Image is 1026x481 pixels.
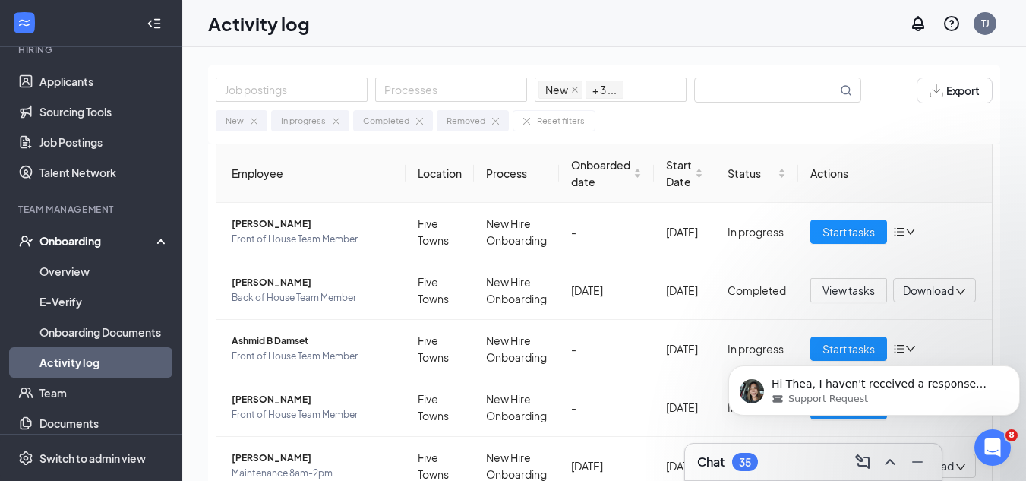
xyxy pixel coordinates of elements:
[822,282,875,299] span: View tasks
[538,81,582,99] span: New
[232,275,393,290] span: [PERSON_NAME]
[406,378,474,437] td: Five Towns
[545,81,568,98] span: New
[881,453,899,471] svg: ChevronUp
[39,256,169,286] a: Overview
[666,157,692,190] span: Start Date
[908,453,927,471] svg: Minimize
[903,283,954,299] span: Download
[406,144,474,203] th: Location
[39,97,169,127] a: Sourcing Tools
[722,334,1026,440] iframe: Intercom notifications message
[909,14,927,33] svg: Notifications
[798,144,992,203] th: Actions
[739,456,751,469] div: 35
[39,378,169,408] a: Team
[39,66,169,97] a: Applicants
[822,223,875,240] span: Start tasks
[18,43,166,56] div: Hiring
[893,226,905,238] span: bars
[559,144,654,203] th: Onboarded date
[851,450,875,474] button: ComposeMessage
[232,232,393,247] span: Front of House Team Member
[666,340,703,357] div: [DATE]
[905,226,916,237] span: down
[208,11,310,36] h1: Activity log
[592,81,617,98] span: + 3 ...
[363,114,409,128] div: Completed
[17,15,32,30] svg: WorkstreamLogo
[406,320,474,378] td: Five Towns
[39,451,146,466] div: Switch to admin view
[232,451,393,466] span: [PERSON_NAME]
[810,278,887,302] button: View tasks
[406,261,474,320] td: Five Towns
[232,349,393,364] span: Front of House Team Member
[571,86,579,93] span: close
[474,378,559,437] td: New Hire Onboarding
[474,261,559,320] td: New Hire Onboarding
[974,429,1011,466] iframe: Intercom live chat
[666,282,703,299] div: [DATE]
[39,408,169,438] a: Documents
[586,81,623,99] span: + 3 ...
[728,223,786,240] div: In progress
[715,144,798,203] th: Status
[571,399,642,416] div: -
[955,462,966,473] span: down
[905,450,930,474] button: Minimize
[474,144,559,203] th: Process
[571,457,642,474] div: [DATE]
[571,340,642,357] div: -
[654,144,715,203] th: Start Date
[226,114,244,128] div: New
[810,220,887,244] button: Start tasks
[697,454,725,470] h3: Chat
[232,217,393,232] span: [PERSON_NAME]
[39,347,169,378] a: Activity log
[39,317,169,347] a: Onboarding Documents
[571,223,642,240] div: -
[18,203,166,216] div: Team Management
[917,78,993,103] button: Export
[18,451,33,466] svg: Settings
[840,84,852,97] svg: MagnifyingGlass
[537,114,585,128] div: Reset filters
[666,457,703,474] div: [DATE]
[232,466,393,481] span: Maintenance 8am-2pm
[232,334,393,349] span: Ashmid B Damset
[666,399,703,416] div: [DATE]
[942,14,961,33] svg: QuestionInfo
[666,223,703,240] div: [DATE]
[39,233,156,248] div: Onboarding
[39,286,169,317] a: E-Verify
[39,157,169,188] a: Talent Network
[854,453,872,471] svg: ComposeMessage
[406,203,474,261] td: Five Towns
[474,203,559,261] td: New Hire Onboarding
[878,450,902,474] button: ChevronUp
[147,16,162,31] svg: Collapse
[232,407,393,422] span: Front of House Team Member
[1005,429,1018,441] span: 8
[571,157,630,190] span: Onboarded date
[232,392,393,407] span: [PERSON_NAME]
[955,286,966,297] span: down
[946,85,980,96] span: Export
[728,282,786,299] div: Completed
[39,127,169,157] a: Job Postings
[571,282,642,299] div: [DATE]
[281,114,326,128] div: In progress
[981,17,990,30] div: TJ
[232,290,393,305] span: Back of House Team Member
[447,114,485,128] div: Removed
[474,320,559,378] td: New Hire Onboarding
[728,165,775,182] span: Status
[216,144,406,203] th: Employee
[18,233,33,248] svg: UserCheck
